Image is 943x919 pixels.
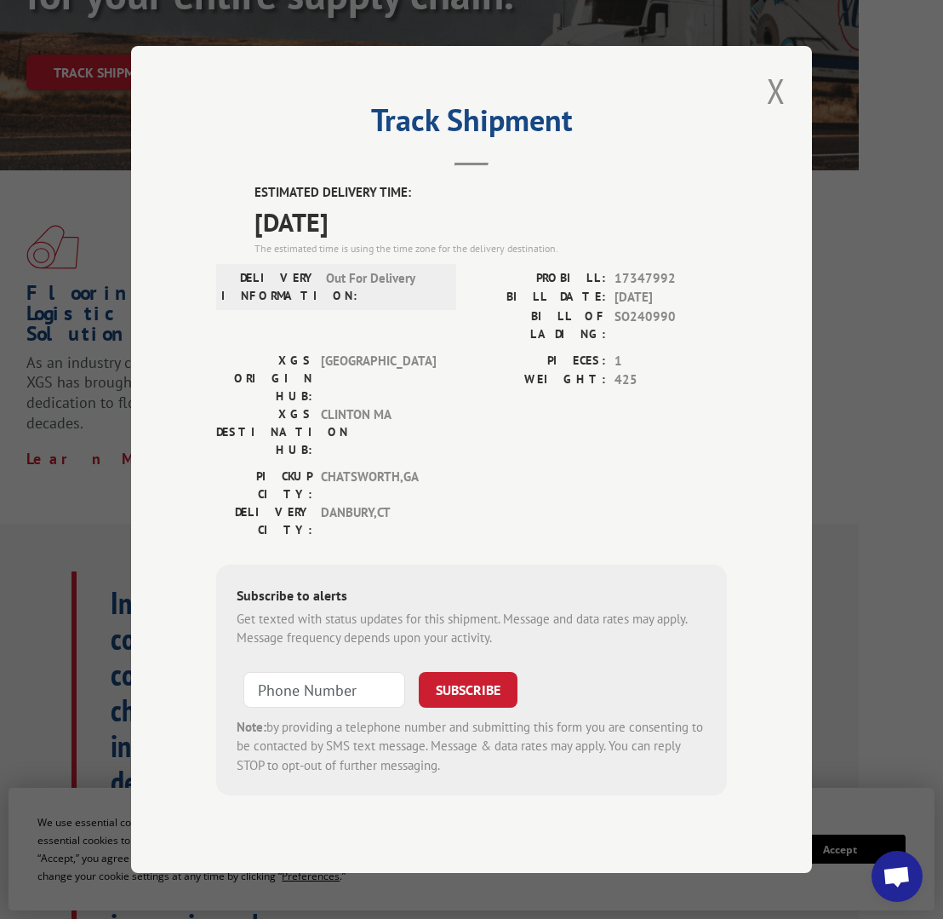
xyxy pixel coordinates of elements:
strong: Note: [237,719,266,735]
label: WEIGHT: [471,370,606,390]
label: BILL DATE: [471,288,606,307]
span: CLINTON MA [321,405,436,459]
label: XGS ORIGIN HUB: [216,352,312,405]
div: by providing a telephone number and submitting this form you are consenting to be contacted by SM... [237,718,706,776]
label: PIECES: [471,352,606,371]
span: CHATSWORTH , GA [321,468,436,503]
label: ESTIMATED DELIVERY TIME: [254,183,727,203]
span: SO240990 [614,307,727,343]
span: [DATE] [254,203,727,241]
label: XGS DESTINATION HUB: [216,405,312,459]
input: Phone Number [243,672,405,708]
span: 1 [614,352,727,371]
label: PROBILL: [471,269,606,289]
label: BILL OF LADING: [471,307,606,343]
span: 425 [614,370,727,390]
span: Out For Delivery [326,269,441,305]
a: Open chat [872,851,923,902]
span: 17347992 [614,269,727,289]
span: DANBURY , CT [321,503,436,539]
div: The estimated time is using the time zone for the delivery destination. [254,241,727,256]
span: [GEOGRAPHIC_DATA] [321,352,436,405]
div: Subscribe to alerts [237,585,706,610]
button: Close modal [762,67,791,114]
label: PICKUP CITY: [216,468,312,503]
div: Get texted with status updates for this shipment. Message and data rates may apply. Message frequ... [237,610,706,648]
button: SUBSCRIBE [419,672,517,708]
label: DELIVERY INFORMATION: [221,269,317,305]
h2: Track Shipment [216,108,727,141]
span: [DATE] [614,288,727,307]
label: DELIVERY CITY: [216,503,312,539]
